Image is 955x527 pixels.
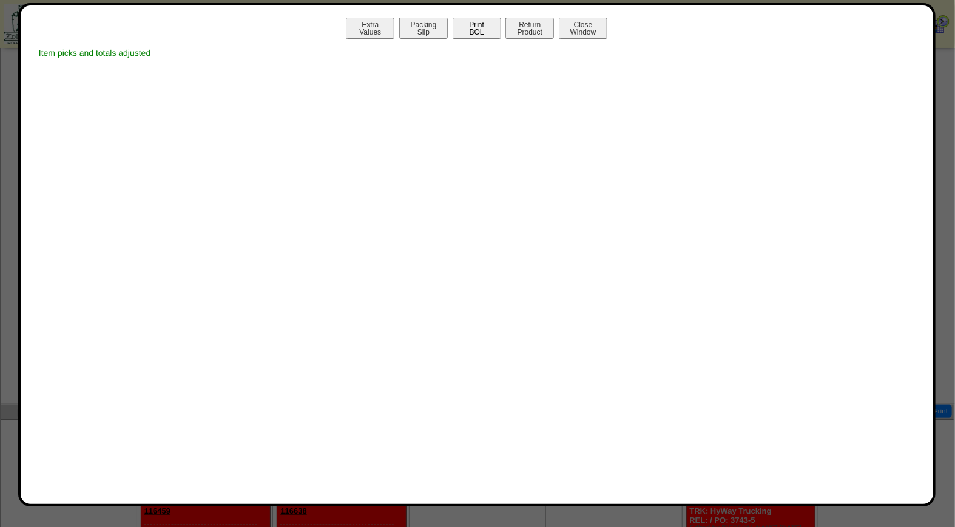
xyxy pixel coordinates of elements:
button: PrintBOL [453,18,501,39]
button: ReturnProduct [505,18,554,39]
button: ExtraValues [346,18,394,39]
a: PackingSlip [398,27,451,36]
div: Item picks and totals adjusted [33,42,921,64]
a: PrintBOL [451,27,505,36]
button: PackingSlip [399,18,448,39]
button: CloseWindow [559,18,607,39]
a: CloseWindow [558,27,609,36]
